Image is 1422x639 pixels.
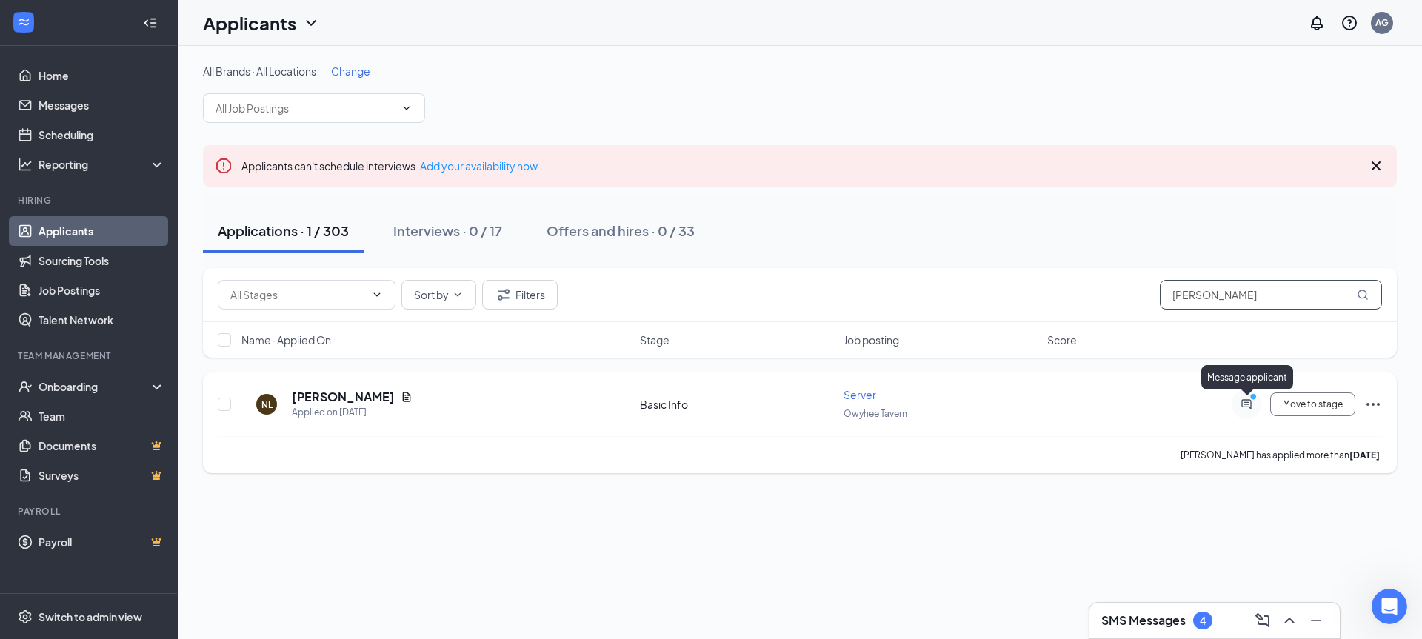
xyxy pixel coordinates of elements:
[39,431,165,461] a: DocumentsCrown
[218,221,349,240] div: Applications · 1 / 303
[292,405,413,420] div: Applied on [DATE]
[1246,392,1264,404] svg: PrimaryDot
[1357,289,1369,301] svg: MagnifyingGlass
[371,289,383,301] svg: ChevronDown
[1160,280,1382,310] input: Search in applications
[1238,398,1255,410] svg: ActiveChat
[1341,14,1358,32] svg: QuestionInfo
[1304,609,1328,632] button: Minimize
[401,280,476,310] button: Sort byChevronDown
[39,401,165,431] a: Team
[1047,332,1077,347] span: Score
[401,102,413,114] svg: ChevronDown
[1270,392,1355,416] button: Move to stage
[215,157,233,175] svg: Error
[18,157,33,172] svg: Analysis
[420,159,538,173] a: Add your availability now
[1367,157,1385,175] svg: Cross
[1349,449,1380,461] b: [DATE]
[302,14,320,32] svg: ChevronDown
[39,61,165,90] a: Home
[1101,612,1186,629] h3: SMS Messages
[39,120,165,150] a: Scheduling
[401,391,413,403] svg: Document
[203,10,296,36] h1: Applicants
[39,90,165,120] a: Messages
[1307,612,1325,629] svg: Minimize
[844,408,907,419] span: Owyhee Tavern
[1200,615,1206,627] div: 4
[39,305,165,335] a: Talent Network
[1375,16,1389,29] div: AG
[18,194,162,207] div: Hiring
[414,290,449,300] span: Sort by
[640,332,670,347] span: Stage
[18,609,33,624] svg: Settings
[1372,589,1407,624] iframe: Intercom live chat
[1281,612,1298,629] svg: ChevronUp
[331,64,370,78] span: Change
[216,100,395,116] input: All Job Postings
[39,157,166,172] div: Reporting
[241,332,331,347] span: Name · Applied On
[1308,14,1326,32] svg: Notifications
[547,221,695,240] div: Offers and hires · 0 / 33
[18,379,33,394] svg: UserCheck
[393,221,502,240] div: Interviews · 0 / 17
[482,280,558,310] button: Filter Filters
[18,505,162,518] div: Payroll
[292,389,395,405] h5: [PERSON_NAME]
[39,275,165,305] a: Job Postings
[640,397,835,412] div: Basic Info
[452,289,464,301] svg: ChevronDown
[230,287,365,303] input: All Stages
[18,349,162,362] div: Team Management
[1251,609,1275,632] button: ComposeMessage
[261,398,273,411] div: NL
[844,388,876,401] span: Server
[39,609,142,624] div: Switch to admin view
[1278,609,1301,632] button: ChevronUp
[39,216,165,246] a: Applicants
[203,64,316,78] span: All Brands · All Locations
[241,159,538,173] span: Applicants can't schedule interviews.
[844,332,899,347] span: Job posting
[16,15,31,30] svg: WorkstreamLogo
[495,286,513,304] svg: Filter
[143,16,158,30] svg: Collapse
[39,461,165,490] a: SurveysCrown
[1254,612,1272,629] svg: ComposeMessage
[39,527,165,557] a: PayrollCrown
[1364,395,1382,413] svg: Ellipses
[39,246,165,275] a: Sourcing Tools
[39,379,153,394] div: Onboarding
[1181,449,1382,461] p: [PERSON_NAME] has applied more than .
[1201,365,1293,389] div: Message applicant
